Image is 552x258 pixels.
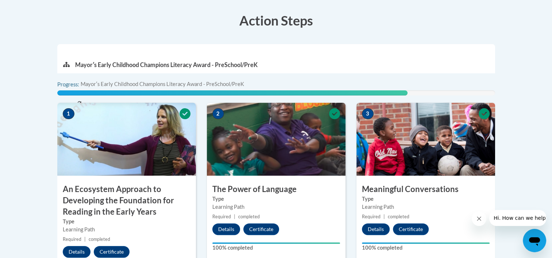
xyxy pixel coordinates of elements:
p: Mayorʹs Early Childhood Champions Literacy Award - PreSchool/PreK [75,61,258,69]
span: completed [388,214,409,219]
div: Learning Path [362,203,490,211]
iframe: Close message [472,211,486,226]
span: | [234,214,235,219]
button: Details [362,223,390,235]
button: Details [212,223,240,235]
label: 100% completed [212,244,340,252]
span: 1 [63,108,74,119]
h3: Meaningful Conversations [356,184,495,195]
label: Type [212,195,340,203]
span: Hi. How can we help? [4,5,59,11]
div: Learning Path [63,226,190,234]
h3: The Power of Language [207,184,346,195]
img: Course Image [57,103,196,176]
label: Type [63,218,190,226]
span: completed [89,236,110,242]
div: Your progress [362,242,490,244]
span: 3 [362,108,374,119]
img: Course Image [356,103,495,176]
button: Certificate [94,246,130,258]
button: Certificate [243,223,279,235]
span: completed [238,214,260,219]
img: Course Image [207,103,346,176]
button: Details [63,246,90,258]
iframe: Button to launch messaging window [523,229,546,252]
span: Required [362,214,381,219]
h3: An Ecosystem Approach to Developing the Foundation for Reading in the Early Years [57,184,196,217]
iframe: Message from company [489,210,546,226]
span: | [383,214,385,219]
div: Learning Path [212,203,340,211]
span: Required [212,214,231,219]
div: Your progress [212,242,340,244]
span: Required [63,236,81,242]
span: 2 [212,108,224,119]
span: Mayorʹs Early Childhood Champions Literacy Award - PreSchool/PreK [81,80,244,88]
label: Progress: [57,81,99,89]
label: Type [362,195,490,203]
button: Certificate [393,223,429,235]
h3: Action Steps [57,11,495,30]
span: | [84,236,86,242]
label: 100% completed [362,244,490,252]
